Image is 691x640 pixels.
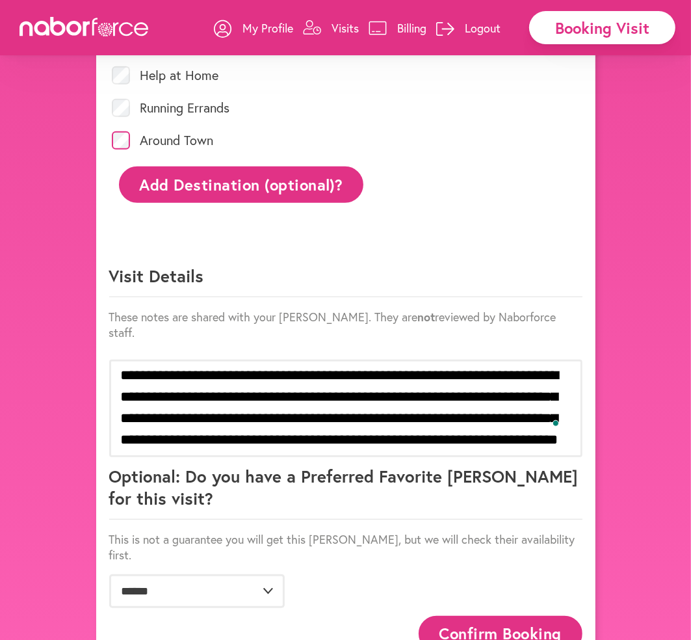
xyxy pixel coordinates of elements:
[369,8,426,47] a: Billing
[397,20,426,36] p: Billing
[242,20,293,36] p: My Profile
[214,8,293,47] a: My Profile
[332,20,359,36] p: Visits
[109,531,582,563] p: This is not a guarantee you will get this [PERSON_NAME], but we will check their availability first.
[109,465,582,520] p: Optional: Do you have a Preferred Favorite [PERSON_NAME] for this visit?
[303,8,359,47] a: Visits
[140,101,230,114] label: Running Errands
[109,360,582,457] textarea: To enrich screen reader interactions, please activate Accessibility in Grammarly extension settings
[529,11,675,44] div: Booking Visit
[119,167,364,202] button: Add Destination (optional)?
[109,309,582,340] p: These notes are shared with your [PERSON_NAME]. They are reviewed by Naborforce staff.
[436,8,501,47] a: Logout
[140,134,214,147] label: Around Town
[465,20,501,36] p: Logout
[418,309,436,325] strong: not
[109,265,582,297] p: Visit Details
[140,69,219,82] label: Help at Home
